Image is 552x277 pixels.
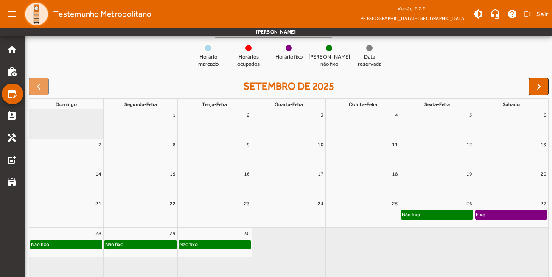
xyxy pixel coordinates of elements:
[200,100,229,109] a: terça-feira
[316,168,325,179] a: 17 de setembro de 2025
[104,198,178,228] td: 22 de setembro de 2025
[94,168,103,179] a: 14 de setembro de 2025
[465,168,474,179] a: 19 de setembro de 2025
[252,168,326,198] td: 17 de setembro de 2025
[29,198,104,228] td: 21 de setembro de 2025
[7,133,17,143] mat-icon: handyman
[244,80,334,92] h2: setembro de 2025
[536,7,549,21] span: Sair
[474,139,548,168] td: 13 de setembro de 2025
[358,14,465,22] span: TPE [GEOGRAPHIC_DATA] - [GEOGRAPHIC_DATA]
[326,109,400,139] td: 4 de setembro de 2025
[191,53,225,68] span: Horário marcado
[539,198,548,209] a: 27 de setembro de 2025
[168,198,177,209] a: 22 de setembro de 2025
[7,155,17,165] mat-icon: post_add
[232,53,266,68] span: Horários ocupados
[177,109,252,139] td: 2 de setembro de 2025
[7,89,17,99] mat-icon: edit_calendar
[94,228,103,239] a: 28 de setembro de 2025
[245,139,252,150] a: 9 de setembro de 2025
[423,100,451,109] a: sexta-feira
[347,100,379,109] a: quinta-feira
[177,139,252,168] td: 9 de setembro de 2025
[104,228,178,257] td: 29 de setembro de 2025
[252,139,326,168] td: 10 de setembro de 2025
[123,100,159,109] a: segunda-feira
[465,198,474,209] a: 26 de setembro de 2025
[275,53,303,61] span: Horário fixo
[308,53,350,68] span: [PERSON_NAME] não fixo
[326,198,400,228] td: 25 de setembro de 2025
[353,53,387,68] span: Data reservada
[104,109,178,139] td: 1 de setembro de 2025
[242,168,252,179] a: 16 de setembro de 2025
[54,100,78,109] a: domingo
[7,111,17,121] mat-icon: perm_contact_calendar
[326,168,400,198] td: 18 de setembro de 2025
[542,109,548,120] a: 6 de setembro de 2025
[501,100,521,109] a: sábado
[177,228,252,257] td: 30 de setembro de 2025
[97,139,103,150] a: 7 de setembro de 2025
[252,198,326,228] td: 24 de setembro de 2025
[326,139,400,168] td: 11 de setembro de 2025
[316,198,325,209] a: 24 de setembro de 2025
[390,168,400,179] a: 18 de setembro de 2025
[273,100,305,109] a: quarta-feira
[3,6,20,22] mat-icon: menu
[390,198,400,209] a: 25 de setembro de 2025
[400,168,474,198] td: 19 de setembro de 2025
[94,198,103,209] a: 21 de setembro de 2025
[53,7,151,21] span: Testemunho Metropolitano
[7,177,17,187] mat-icon: stadium
[319,109,325,120] a: 3 de setembro de 2025
[29,168,104,198] td: 14 de setembro de 2025
[168,168,177,179] a: 15 de setembro de 2025
[476,210,486,219] div: Fixo
[245,109,252,120] a: 2 de setembro de 2025
[171,109,177,120] a: 1 de setembro de 2025
[29,139,104,168] td: 7 de setembro de 2025
[179,240,198,249] div: Não fixo
[523,8,549,20] button: Sair
[242,228,252,239] a: 30 de setembro de 2025
[539,168,548,179] a: 20 de setembro de 2025
[393,109,400,120] a: 4 de setembro de 2025
[104,168,178,198] td: 15 de setembro de 2025
[29,228,104,257] td: 28 de setembro de 2025
[177,198,252,228] td: 23 de setembro de 2025
[465,139,474,150] a: 12 de setembro de 2025
[539,139,548,150] a: 13 de setembro de 2025
[390,139,400,150] a: 11 de setembro de 2025
[252,109,326,139] td: 3 de setembro de 2025
[24,1,49,27] img: Logo TPE
[177,168,252,198] td: 16 de setembro de 2025
[400,139,474,168] td: 12 de setembro de 2025
[171,139,177,150] a: 8 de setembro de 2025
[474,109,548,139] td: 6 de setembro de 2025
[168,228,177,239] a: 29 de setembro de 2025
[358,3,465,14] div: Versão: 2.2.2
[105,240,124,249] div: Não fixo
[316,139,325,150] a: 10 de setembro de 2025
[400,109,474,139] td: 5 de setembro de 2025
[31,240,50,249] div: Não fixo
[401,210,420,219] div: Não fixo
[474,198,548,228] td: 27 de setembro de 2025
[20,1,151,27] a: Testemunho Metropolitano
[474,168,548,198] td: 20 de setembro de 2025
[104,139,178,168] td: 8 de setembro de 2025
[7,45,17,55] mat-icon: home
[7,67,17,77] mat-icon: work_history
[400,198,474,228] td: 26 de setembro de 2025
[468,109,474,120] a: 5 de setembro de 2025
[242,198,252,209] a: 23 de setembro de 2025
